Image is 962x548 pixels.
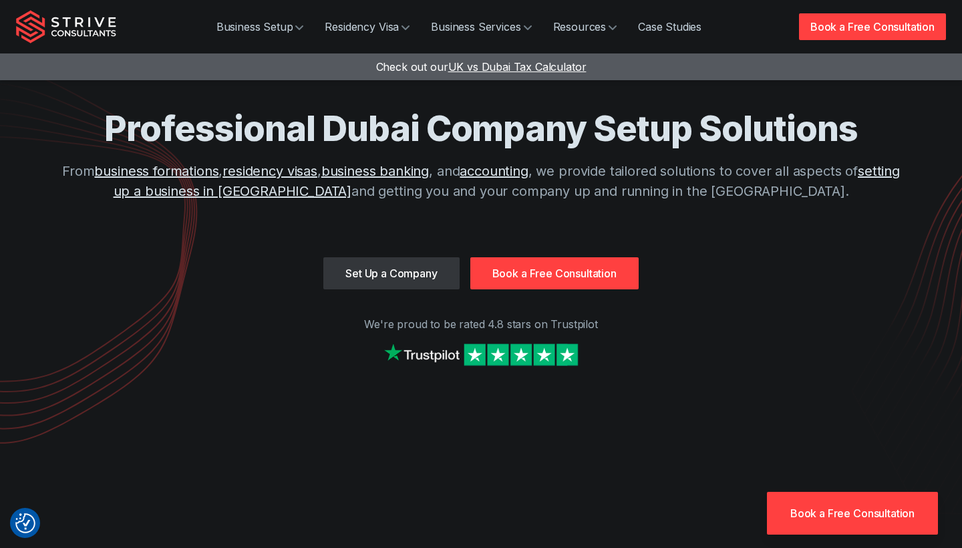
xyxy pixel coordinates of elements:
[376,60,587,74] a: Check out ourUK vs Dubai Tax Calculator
[15,513,35,533] img: Revisit consent button
[542,13,628,40] a: Resources
[222,163,317,179] a: residency visas
[460,163,528,179] a: accounting
[16,316,946,332] p: We're proud to be rated 4.8 stars on Trustpilot
[381,340,581,369] img: Strive on Trustpilot
[799,13,946,40] a: Book a Free Consultation
[448,60,587,74] span: UK vs Dubai Tax Calculator
[321,163,429,179] a: business banking
[767,492,938,535] a: Book a Free Consultation
[15,513,35,533] button: Consent Preferences
[314,13,420,40] a: Residency Visa
[420,13,542,40] a: Business Services
[53,161,909,201] p: From , , , and , we provide tailored solutions to cover all aspects of and getting you and your c...
[206,13,315,40] a: Business Setup
[94,163,218,179] a: business formations
[16,10,116,43] img: Strive Consultants
[323,257,459,289] a: Set Up a Company
[53,107,909,150] h1: Professional Dubai Company Setup Solutions
[627,13,712,40] a: Case Studies
[470,257,639,289] a: Book a Free Consultation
